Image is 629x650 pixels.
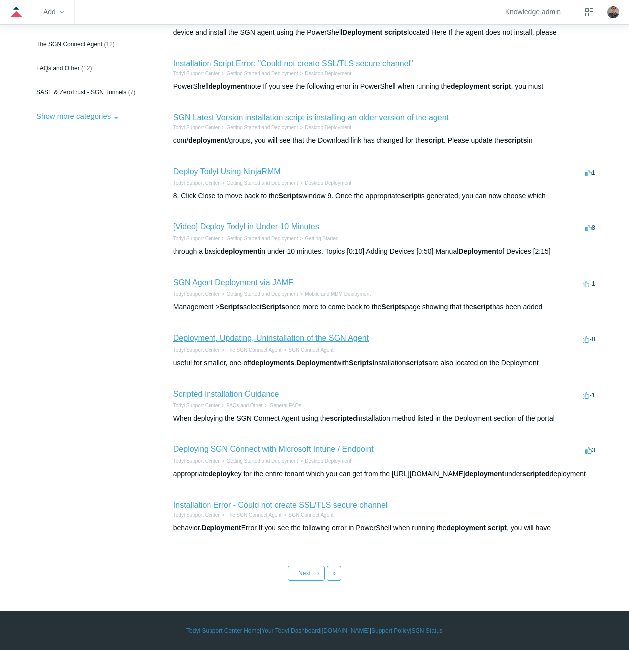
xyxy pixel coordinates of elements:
a: Desktop Deployment [305,71,351,76]
li: Getting Started [298,235,338,242]
em: Deployment [458,247,498,255]
span: The SGN Connect Agent [36,41,102,48]
li: Todyl Support Center [173,346,220,354]
li: FAQs and Other [220,402,263,409]
button: Show more categories [31,107,124,125]
em: Scripts [349,359,372,367]
a: Todyl Support Center [173,125,220,130]
span: (12) [104,41,114,48]
em: deployment script [451,82,511,90]
a: Deploy Todyl Using NinjaRMM [173,167,281,176]
li: Todyl Support Center [173,511,220,519]
div: useful for smaller, one-off . with Installation are also located on the Deployment [173,358,598,368]
a: SGN Agent Deployment via JAMF [173,278,293,287]
li: Todyl Support Center [173,124,220,131]
span: 1 [585,169,595,176]
span: SASE & ZeroTrust - SGN Tunnels [36,89,126,96]
em: deployment [188,136,227,144]
a: SASE & ZeroTrust - SGN Tunnels (7) [31,83,145,102]
li: The SGN Connect Agent [220,511,282,519]
a: Desktop Deployment [305,180,351,186]
div: appropriate key for the entire tenant which you can get from the [URL][DOMAIN_NAME] under deployment [173,469,598,479]
em: Scripts [262,303,285,311]
a: Scripted Installation Guidance [173,390,279,398]
a: FAQs and Other (12) [31,59,145,78]
a: Getting Started and Deployment [227,236,298,241]
div: behavior. Error If you see the following error in PowerShell when running the , you will have [173,523,598,533]
a: Todyl Support Center [173,291,220,297]
span: (7) [128,89,136,96]
span: -8 [583,335,595,343]
em: deployment [465,470,505,478]
em: scripted [330,414,357,422]
a: Next [288,566,325,581]
a: Getting Started and Deployment [227,71,298,76]
em: Deployment scripts [342,28,407,36]
li: Todyl Support Center [173,179,220,187]
div: When deploying the SGN Connect Agent using the installation method listed in the Deployment secti... [173,413,598,424]
em: deployment script [446,524,507,532]
li: Getting Started and Deployment [220,124,298,131]
a: Todyl Support Center [173,71,220,76]
div: Management > select once more to come back to the page showing that the has been added [173,302,598,312]
em: scripts [504,136,527,144]
li: Getting Started and Deployment [220,70,298,77]
em: script [473,303,492,311]
li: Desktop Deployment [298,457,351,465]
li: Todyl Support Center [173,235,220,242]
a: Deployment, Updating, Uninstallation of the SGN Agent [173,334,369,342]
em: script [425,136,444,144]
a: SGN Connect Agent [289,512,334,518]
li: Getting Started and Deployment [220,179,298,187]
a: Getting Started and Deployment [227,458,298,464]
li: Todyl Support Center [173,70,220,77]
a: Installation Script Error: "Could not create SSL/TLS secure channel" [173,59,413,68]
em: deployment [221,247,260,255]
li: Todyl Support Center [173,402,220,409]
a: Getting Started and Deployment [227,291,298,297]
li: Desktop Deployment [298,179,351,187]
a: Todyl Support Center [173,180,220,186]
em: deployments [251,359,294,367]
span: -1 [583,391,595,399]
a: Desktop Deployment [305,125,351,130]
em: deployment [209,82,248,90]
em: deploy [209,470,231,478]
span: 3 [585,446,595,454]
a: Todyl Support Center Home [186,626,260,635]
a: Support Policy [371,626,410,635]
a: SGN Latest Version installation script is installing an older version of the agent [173,113,449,122]
li: Todyl Support Center [173,290,220,298]
a: The SGN Connect Agent [227,512,282,518]
a: [DOMAIN_NAME] [322,626,370,635]
em: scripts [406,359,428,367]
div: com/ /groups, you will see that the Download link has changed for the . Please update the in [173,135,598,146]
li: Getting Started and Deployment [220,235,298,242]
li: Mobile and MDM Deployment [298,290,371,298]
a: Getting Started and Deployment [227,125,298,130]
span: -1 [583,280,595,287]
div: device and install the SGN agent using the PowerShell located Here If the agent does not install,... [173,27,598,38]
div: | | | | [31,626,598,635]
a: FAQs and Other [227,403,263,408]
li: Desktop Deployment [298,124,351,131]
div: through a basic in under 10 minutes. Topics [0:10] Adding Devices [0:50] Manual of Devices [2:15] [173,246,598,257]
a: The SGN Connect Agent [227,347,282,353]
a: Knowledge admin [505,9,561,15]
em: Deployment [296,359,336,367]
li: Todyl Support Center [173,457,220,465]
em: Scripts [381,303,405,311]
li: SGN Connect Agent [282,346,334,354]
li: Getting Started and Deployment [220,457,298,465]
li: SGN Connect Agent [282,511,334,519]
a: Todyl Support Center [173,403,220,408]
div: 8. Click Close to move back to the window 9. Once the appropriate is generated, you can now choos... [173,191,598,201]
a: Getting Started [305,236,338,241]
li: Getting Started and Deployment [220,290,298,298]
zd-hc-trigger: Add [43,9,64,15]
a: Desktop Deployment [305,458,351,464]
a: Deploying SGN Connect with Microsoft Intune / Endpoint [173,445,374,453]
a: Installation Error - Could not create SSL/TLS secure channel [173,501,388,509]
span: 8 [585,224,595,231]
a: Your Todyl Dashboard [261,626,320,635]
